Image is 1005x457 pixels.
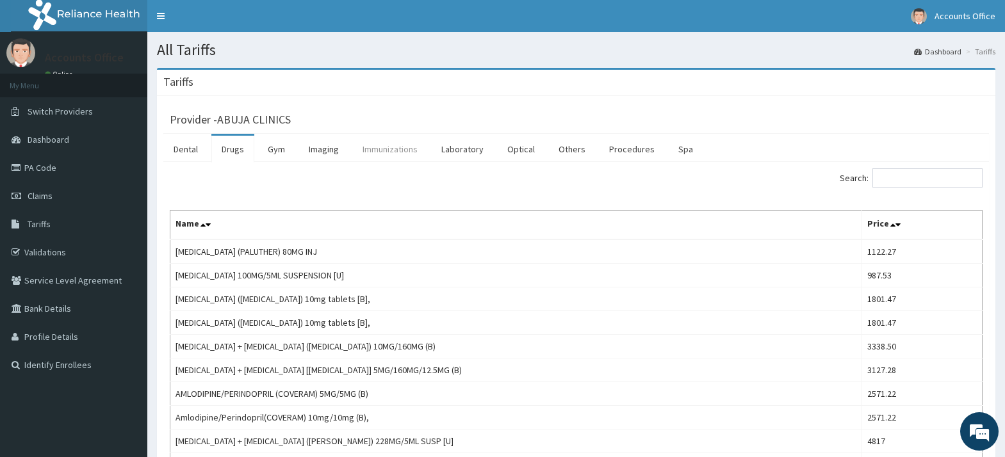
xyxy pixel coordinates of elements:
img: User Image [6,38,35,67]
span: Dashboard [28,134,69,145]
a: Drugs [211,136,254,163]
td: 2571.22 [862,406,982,429]
span: We're online! [74,143,177,273]
td: [MEDICAL_DATA] 100MG/5ML SUSPENSION [U] [170,264,862,287]
td: [MEDICAL_DATA] + [MEDICAL_DATA] [[MEDICAL_DATA]] 5MG/160MG/12.5MG (B) [170,358,862,382]
span: Claims [28,190,53,202]
a: Dental [163,136,208,163]
td: 987.53 [862,264,982,287]
li: Tariffs [963,46,995,57]
a: Immunizations [352,136,428,163]
th: Price [862,211,982,240]
td: [MEDICAL_DATA] ([MEDICAL_DATA]) 10mg tablets [B], [170,287,862,311]
a: Online [45,70,76,79]
td: 3338.50 [862,335,982,358]
td: [MEDICAL_DATA] (PALUTHER) 80MG INJ [170,239,862,264]
th: Name [170,211,862,240]
div: Chat with us now [67,72,215,88]
td: 3127.28 [862,358,982,382]
a: Spa [668,136,703,163]
h3: Provider - ABUJA CLINICS [170,114,291,125]
input: Search: [872,168,983,188]
td: [MEDICAL_DATA] ([MEDICAL_DATA]) 10mg tablets [B], [170,311,862,335]
h3: Tariffs [163,76,193,88]
td: 2571.22 [862,382,982,406]
a: Procedures [599,136,665,163]
td: 1801.47 [862,311,982,335]
td: Amlodipine/Perindopril(COVERAM) 10mg/10mg (B), [170,406,862,429]
a: Gym [257,136,295,163]
td: 4817 [862,429,982,453]
img: User Image [911,8,927,24]
div: Minimize live chat window [210,6,241,37]
a: Others [548,136,596,163]
span: Accounts Office [935,10,995,22]
a: Laboratory [431,136,494,163]
span: Tariffs [28,218,51,230]
td: 1122.27 [862,239,982,264]
td: [MEDICAL_DATA] + [MEDICAL_DATA] ([MEDICAL_DATA]) 10MG/160MG (B) [170,335,862,358]
td: 1801.47 [862,287,982,311]
td: [MEDICAL_DATA] + [MEDICAL_DATA] ([PERSON_NAME]) 228MG/5ML SUSP [U] [170,429,862,453]
h1: All Tariffs [157,42,995,58]
label: Search: [840,168,983,188]
p: Accounts Office [45,52,124,63]
textarea: Type your message and hit 'Enter' [6,314,244,358]
a: Imaging [298,136,349,163]
span: Switch Providers [28,106,93,117]
a: Dashboard [914,46,961,57]
img: d_794563401_company_1708531726252_794563401 [24,64,52,96]
td: AMLODIPINE/PERINDOPRIL (COVERAM) 5MG/5MG (B) [170,382,862,406]
a: Optical [497,136,545,163]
